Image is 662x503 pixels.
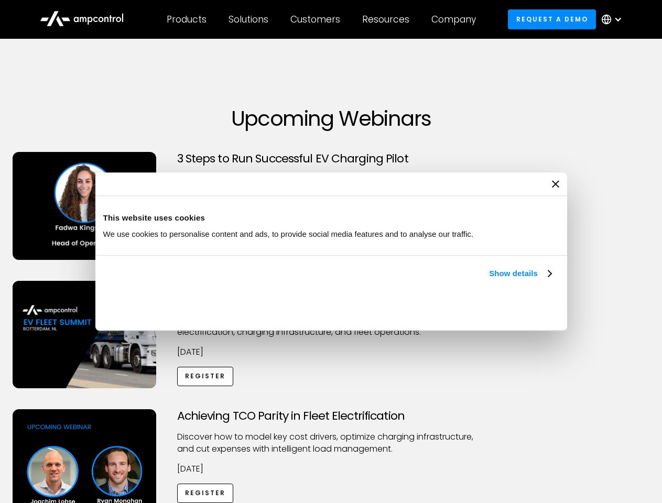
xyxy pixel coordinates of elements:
[103,229,474,238] span: We use cookies to personalise content and ads, to provide social media features and to analyse ou...
[103,212,559,224] div: This website uses cookies
[290,14,340,25] div: Customers
[177,484,234,503] a: Register
[177,431,485,455] p: Discover how to model key cost drivers, optimize charging infrastructure, and cut expenses with i...
[431,14,476,25] div: Company
[177,346,485,358] p: [DATE]
[177,367,234,386] a: Register
[177,463,485,475] p: [DATE]
[229,14,268,25] div: Solutions
[177,152,485,166] h3: 3 Steps to Run Successful EV Charging Pilot
[167,14,207,25] div: Products
[362,14,409,25] div: Resources
[489,267,551,280] a: Show details
[508,9,596,29] a: Request a demo
[13,106,650,131] h1: Upcoming Webinars
[552,180,559,188] button: Close banner
[177,409,485,423] h3: Achieving TCO Parity in Fleet Electrification
[405,292,555,322] button: Okay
